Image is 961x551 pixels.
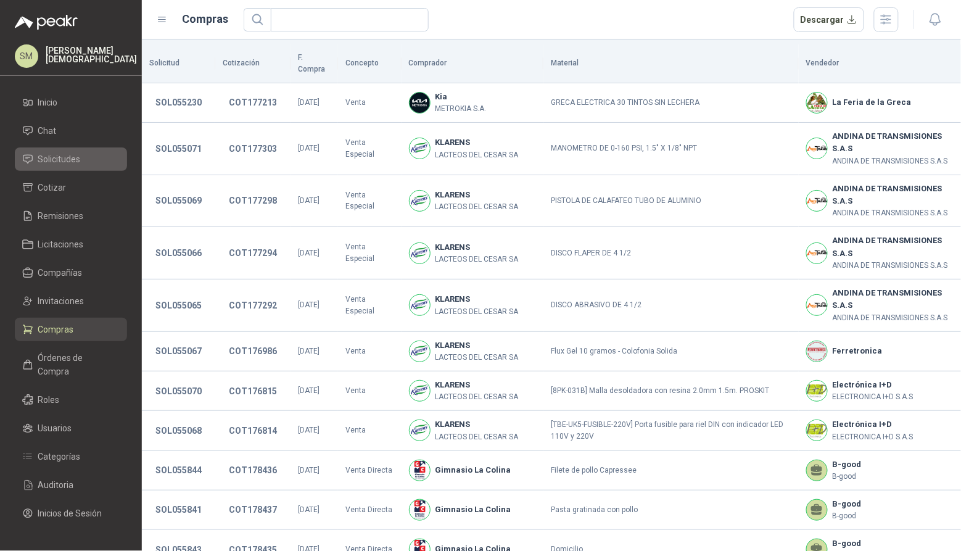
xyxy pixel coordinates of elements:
span: Licitaciones [38,238,84,251]
img: Company Logo [410,295,430,315]
td: [TBE-UK5-FUSIBLE-220V] Porta fusible para riel DIN con indicador LED 110V y 220V [543,411,799,450]
p: ANDINA DE TRANSMISIONES S.A.S [833,155,954,167]
span: [DATE] [298,386,320,395]
td: Venta [338,411,401,450]
p: METROKIA S.A. [435,103,487,115]
b: Ferretronica [833,345,883,357]
td: Venta Especial [338,175,401,228]
span: Compras [38,323,74,336]
th: F. Compra [291,44,338,83]
a: Licitaciones [15,233,127,256]
button: COT177294 [223,242,283,264]
span: Órdenes de Compra [38,351,115,378]
h1: Compras [183,10,229,28]
td: Venta Directa [338,451,401,491]
span: Inicios de Sesión [38,507,102,520]
th: Comprador [402,44,544,83]
b: Gimnasio La Colina [435,464,511,476]
img: Company Logo [807,295,827,315]
b: KLARENS [435,339,519,352]
a: Roles [15,388,127,412]
b: ANDINA DE TRANSMISIONES S.A.S [833,130,954,155]
b: Electrónica I+D [833,379,914,391]
td: Venta [338,332,401,371]
td: PISTOLA DE CALAFATEO TUBO DE ALUMINIO [543,175,799,228]
a: Compañías [15,261,127,284]
span: [DATE] [298,426,320,434]
img: Company Logo [410,341,430,362]
img: Company Logo [410,138,430,159]
span: Roles [38,393,60,407]
b: Electrónica I+D [833,418,914,431]
th: Vendedor [799,44,961,83]
td: MANOMETRO DE 0-160 PSI, 1.5" X 1/8" NPT [543,123,799,175]
td: Venta Especial [338,227,401,280]
b: KLARENS [435,293,519,305]
p: ANDINA DE TRANSMISIONES S.A.S [833,260,954,271]
img: Company Logo [807,138,827,159]
span: [DATE] [298,347,320,355]
img: Company Logo [410,420,430,441]
b: KLARENS [435,136,519,149]
td: Venta Especial [338,123,401,175]
a: Compras [15,318,127,341]
th: Solicitud [142,44,215,83]
p: ANDINA DE TRANSMISIONES S.A.S [833,207,954,219]
button: COT178437 [223,499,283,521]
span: Inicio [38,96,58,109]
button: SOL055065 [149,294,208,317]
span: [DATE] [298,98,320,107]
td: Pasta gratinada con pollo [543,491,799,530]
button: COT176814 [223,420,283,442]
span: Auditoria [38,478,74,492]
span: [DATE] [298,249,320,257]
a: Chat [15,119,127,143]
b: B-good [833,498,862,510]
button: SOL055069 [149,189,208,212]
img: Company Logo [807,341,827,362]
a: Inicios de Sesión [15,502,127,525]
img: Company Logo [410,93,430,113]
a: Cotizar [15,176,127,199]
img: Company Logo [410,500,430,520]
p: LACTEOS DEL CESAR SA [435,352,519,363]
b: KLARENS [435,189,519,201]
p: LACTEOS DEL CESAR SA [435,431,519,443]
b: La Feria de la Greca [833,96,912,109]
button: SOL055067 [149,340,208,362]
b: B-good [833,537,862,550]
span: Categorías [38,450,81,463]
span: Invitaciones [38,294,85,308]
button: COT177292 [223,294,283,317]
span: Cotizar [38,181,67,194]
button: SOL055068 [149,420,208,442]
button: COT178436 [223,459,283,481]
img: Company Logo [807,381,827,401]
span: Solicitudes [38,152,81,166]
a: Solicitudes [15,147,127,171]
b: ANDINA DE TRANSMISIONES S.A.S [833,234,954,260]
span: [DATE] [298,196,320,205]
p: ANDINA DE TRANSMISIONES S.A.S [833,312,954,324]
p: LACTEOS DEL CESAR SA [435,201,519,213]
p: [PERSON_NAME] [DEMOGRAPHIC_DATA] [46,46,137,64]
span: Remisiones [38,209,84,223]
button: SOL055841 [149,499,208,521]
button: SOL055230 [149,91,208,114]
td: Venta [338,371,401,411]
td: [8PK-031B] Malla desoldadora con resina 2.0mm 1.5m. PROSKIT [543,371,799,411]
span: [DATE] [298,300,320,309]
button: Descargar [794,7,865,32]
button: SOL055066 [149,242,208,264]
a: Invitaciones [15,289,127,313]
img: Company Logo [410,191,430,211]
p: ELECTRONICA I+D S.A.S [833,431,914,443]
b: KLARENS [435,241,519,254]
p: LACTEOS DEL CESAR SA [435,149,519,161]
img: Company Logo [410,460,430,481]
img: Company Logo [410,381,430,401]
button: SOL055070 [149,380,208,402]
td: DISCO FLAPER DE 4 1/2 [543,227,799,280]
td: Flux Gel 10 gramos - Colofonia Solida [543,332,799,371]
td: GRECA ELECTRICA 30 TINTOS SIN LECHERA [543,83,799,123]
